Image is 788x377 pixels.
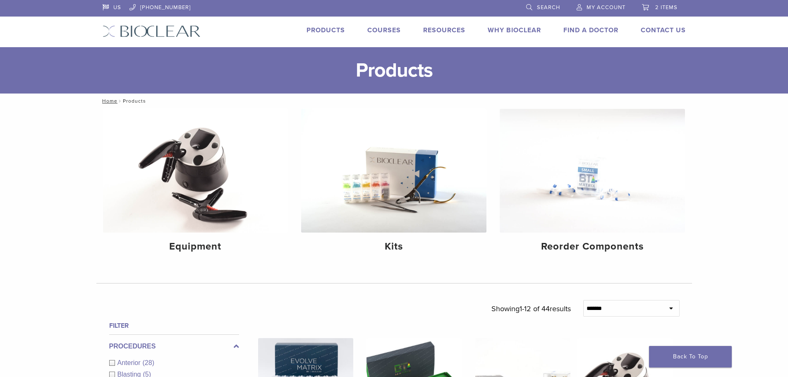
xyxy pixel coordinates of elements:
[100,98,117,104] a: Home
[649,346,732,367] a: Back To Top
[491,300,571,317] p: Showing results
[537,4,560,11] span: Search
[103,109,288,259] a: Equipment
[587,4,625,11] span: My Account
[506,239,678,254] h4: Reorder Components
[500,109,685,259] a: Reorder Components
[117,99,123,103] span: /
[500,109,685,233] img: Reorder Components
[367,26,401,34] a: Courses
[110,239,282,254] h4: Equipment
[103,109,288,233] img: Equipment
[109,321,239,331] h4: Filter
[308,239,480,254] h4: Kits
[109,341,239,351] label: Procedures
[641,26,686,34] a: Contact Us
[103,25,201,37] img: Bioclear
[520,304,550,313] span: 1-12 of 44
[96,94,692,108] nav: Products
[117,359,143,366] span: Anterior
[423,26,465,34] a: Resources
[307,26,345,34] a: Products
[563,26,618,34] a: Find A Doctor
[143,359,154,366] span: (28)
[301,109,486,233] img: Kits
[655,4,678,11] span: 2 items
[301,109,486,259] a: Kits
[488,26,541,34] a: Why Bioclear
